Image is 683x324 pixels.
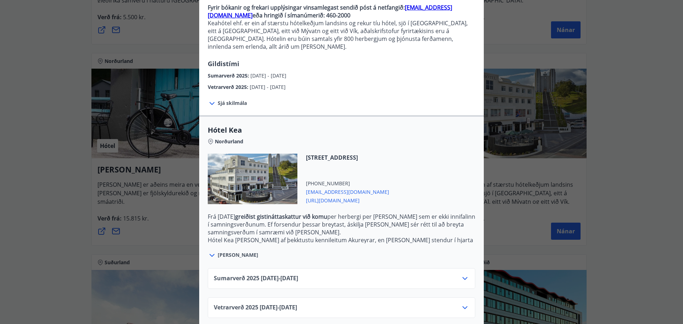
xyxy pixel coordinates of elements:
span: Vetrarverð 2025 : [208,84,250,90]
p: Frá [DATE] per herbergi per [PERSON_NAME] sem er ekki innifalinn í samningsverðunum. Ef forsendur... [208,213,475,236]
span: Sumarverð 2025 : [208,72,250,79]
strong: eða hringið í símanúmerið: 460-2000 [253,11,350,19]
span: [URL][DOMAIN_NAME] [306,196,389,204]
span: Norðurland [215,138,243,145]
strong: Fyrir bókanir og frekari upplýsingar vinsamlegast sendið póst á netfangið: [208,4,405,11]
span: Gildistími [208,59,239,68]
span: Sjá skilmála [218,100,247,107]
span: Hótel Kea [208,125,475,135]
span: [STREET_ADDRESS] [306,154,389,161]
span: [PHONE_NUMBER] [306,180,389,187]
strong: greiðist gistináttaskattur við komu [235,213,327,221]
span: [DATE] - [DATE] [250,72,286,79]
span: [DATE] - [DATE] [250,84,286,90]
p: Keahótel ehf. er ein af stærstu hótelkeðjum landsins og rekur tíu hótel, sjö í [GEOGRAPHIC_DATA],... [208,19,475,51]
span: [EMAIL_ADDRESS][DOMAIN_NAME] [306,187,389,196]
a: [EMAIL_ADDRESS][DOMAIN_NAME] [208,4,452,19]
p: Hótel Kea [PERSON_NAME] af þekktustu kennileitum Akureyrar, en [PERSON_NAME] stendur í hjarta mið... [208,236,475,267]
